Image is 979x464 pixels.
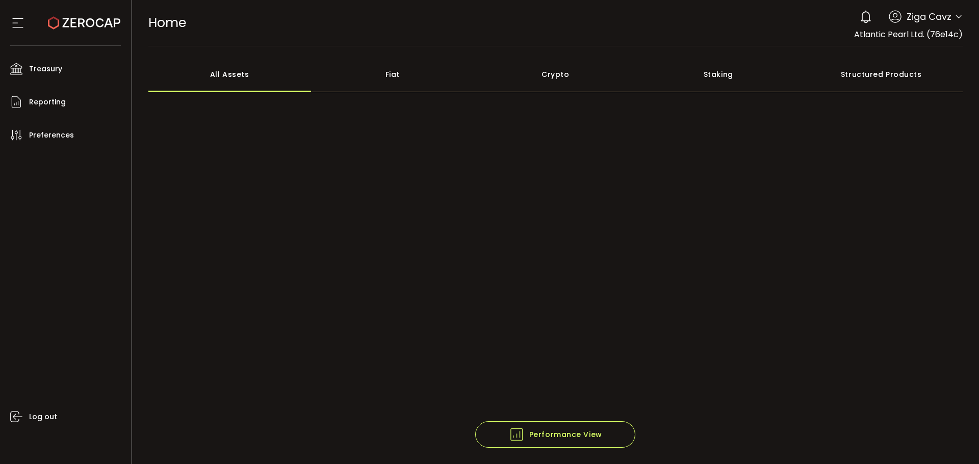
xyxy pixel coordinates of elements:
button: Performance View [475,421,635,448]
div: Crypto [474,57,637,92]
span: Preferences [29,128,74,143]
span: Ziga Cavz [907,10,951,23]
span: Home [148,14,186,32]
iframe: Chat Widget [928,415,979,464]
span: Performance View [509,427,602,442]
span: Log out [29,410,57,424]
span: Reporting [29,95,66,110]
div: Structured Products [800,57,963,92]
span: Treasury [29,62,62,76]
span: Atlantic Pearl Ltd. (76e14c) [854,29,963,40]
div: Fiat [311,57,474,92]
div: All Assets [148,57,312,92]
div: Staking [637,57,800,92]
